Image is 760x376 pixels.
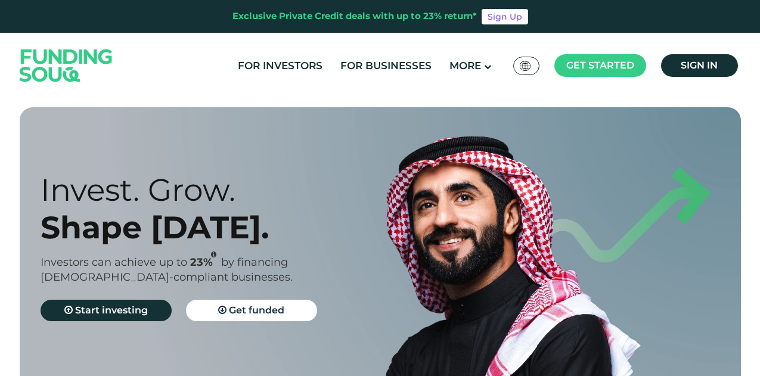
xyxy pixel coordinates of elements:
[232,10,477,23] div: Exclusive Private Credit deals with up to 23% return*
[566,60,634,71] span: Get started
[190,256,221,269] span: 23%
[41,209,401,246] div: Shape [DATE].
[41,256,293,284] span: by financing [DEMOGRAPHIC_DATA]-compliant businesses.
[661,54,738,77] a: Sign in
[8,35,125,95] img: Logo
[449,60,481,72] span: More
[520,61,531,71] img: SA Flag
[235,56,325,76] a: For Investors
[41,171,401,209] div: Invest. Grow.
[681,60,718,71] span: Sign in
[75,304,148,316] span: Start investing
[41,300,172,321] a: Start investing
[41,256,187,269] span: Investors can achieve up to
[229,304,284,316] span: Get funded
[482,9,528,24] a: Sign Up
[337,56,435,76] a: For Businesses
[186,300,317,321] a: Get funded
[211,251,216,258] i: 23% IRR (expected) ~ 15% Net yield (expected)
